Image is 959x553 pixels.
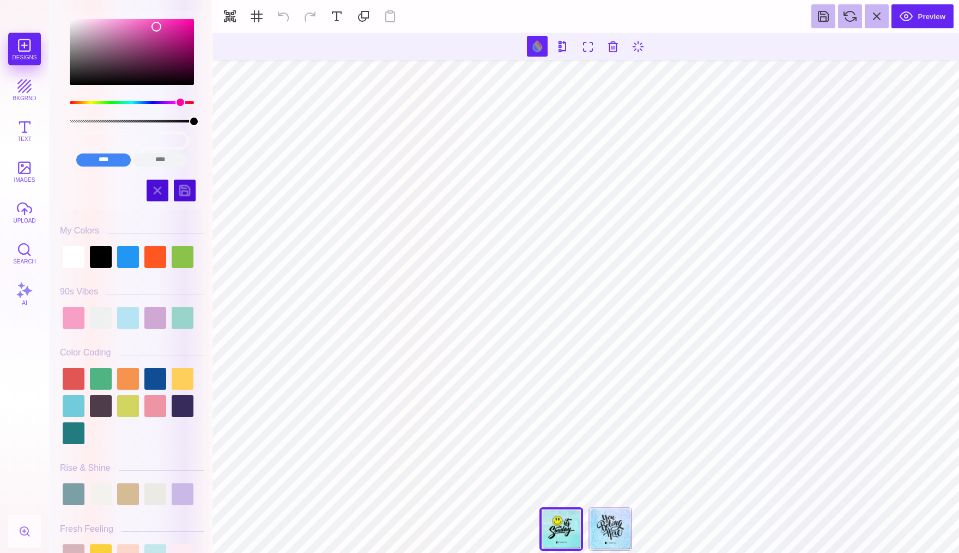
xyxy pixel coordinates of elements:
[60,348,111,358] div: Color Coding
[8,237,41,269] button: Search
[60,287,98,297] div: 90s Vibes
[8,278,41,310] button: AI
[8,155,41,188] button: images
[8,73,41,106] button: bkgrnd
[891,4,954,28] button: Preview
[8,196,41,229] button: upload
[70,19,194,171] div: color picker dialog
[70,101,194,104] div: hue selection slider
[60,524,113,534] div: Fresh Feeling
[70,120,194,122] div: opacity selection slider
[8,114,41,147] button: Text
[60,463,111,473] div: Rise & Shine
[60,226,99,236] div: My Colors
[70,19,194,85] div: color selection area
